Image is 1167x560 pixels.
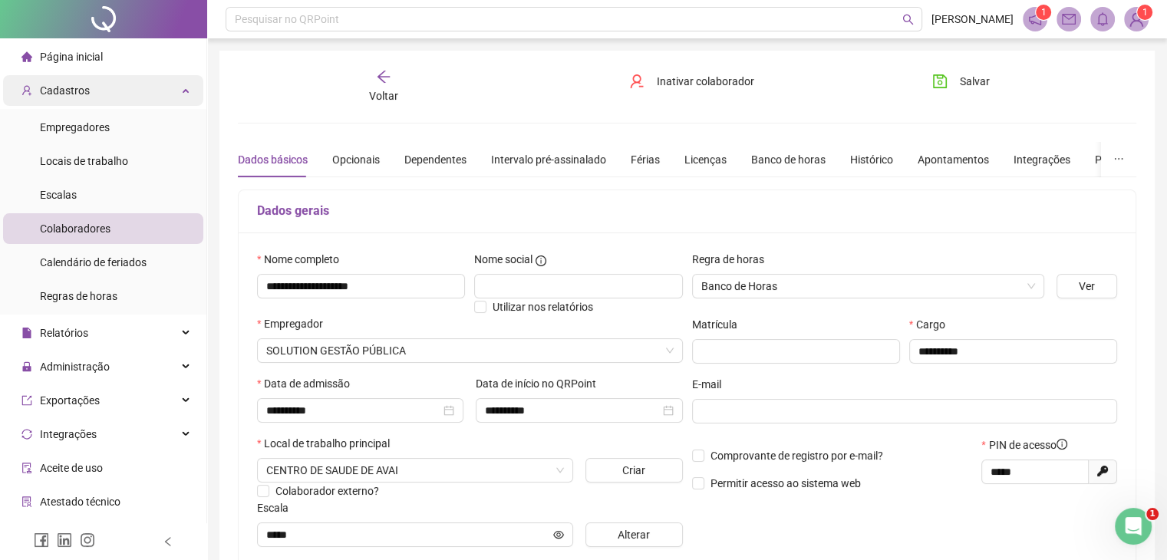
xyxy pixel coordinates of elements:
[1057,439,1067,450] span: info-circle
[40,121,110,133] span: Empregadores
[918,151,989,168] div: Apontamentos
[932,74,948,89] span: save
[40,256,147,268] span: Calendário de feriados
[257,251,349,268] label: Nome completo
[40,51,103,63] span: Página inicial
[40,361,110,373] span: Administração
[1137,5,1152,20] sup: Atualize o seu contato no menu Meus Dados
[40,462,103,474] span: Aceite de uso
[1028,12,1042,26] span: notification
[1079,278,1095,295] span: Ver
[57,532,72,548] span: linkedin
[657,73,754,90] span: Inativar colaborador
[989,436,1067,453] span: PIN de acesso
[163,536,173,547] span: left
[692,251,774,268] label: Regra de horas
[553,529,564,540] span: eye
[1096,12,1109,26] span: bell
[618,69,766,94] button: Inativar colaborador
[1146,508,1159,520] span: 1
[701,275,1035,298] span: Banco de Horas
[21,463,32,473] span: audit
[238,151,308,168] div: Dados básicos
[40,394,100,407] span: Exportações
[1125,8,1148,31] img: 86455
[618,526,650,543] span: Alterar
[909,316,955,333] label: Cargo
[257,499,298,516] label: Escala
[404,151,466,168] div: Dependentes
[257,375,360,392] label: Data de admissão
[376,69,391,84] span: arrow-left
[40,428,97,440] span: Integrações
[21,85,32,96] span: user-add
[1115,508,1152,545] iframe: Intercom live chat
[491,151,606,168] div: Intervalo pré-assinalado
[1057,274,1117,298] button: Ver
[1041,7,1047,18] span: 1
[476,375,606,392] label: Data de início no QRPoint
[369,90,398,102] span: Voltar
[257,315,333,332] label: Empregador
[692,376,731,393] label: E-mail
[257,202,1117,220] h5: Dados gerais
[902,14,914,25] span: search
[751,151,826,168] div: Banco de horas
[34,532,49,548] span: facebook
[921,69,1001,94] button: Salvar
[80,532,95,548] span: instagram
[710,477,861,489] span: Permitir acesso ao sistema web
[931,11,1014,28] span: [PERSON_NAME]
[629,74,644,89] span: user-delete
[40,496,120,508] span: Atestado técnico
[40,222,110,235] span: Colaboradores
[1014,151,1070,168] div: Integrações
[40,327,88,339] span: Relatórios
[1101,142,1136,177] button: ellipsis
[266,339,674,362] span: SOLUTION GESTÃO PÚBLICA
[21,51,32,62] span: home
[960,73,990,90] span: Salvar
[257,435,400,452] label: Local de trabalho principal
[585,458,683,483] button: Criar
[692,316,747,333] label: Matrícula
[21,395,32,406] span: export
[40,155,128,167] span: Locais de trabalho
[1036,5,1051,20] sup: 1
[21,328,32,338] span: file
[631,151,660,168] div: Férias
[1062,12,1076,26] span: mail
[1113,153,1124,164] span: ellipsis
[585,522,683,547] button: Alterar
[21,429,32,440] span: sync
[40,290,117,302] span: Regras de horas
[1095,151,1155,168] div: Preferências
[332,151,380,168] div: Opcionais
[266,459,564,482] span: RUA CORONEL JUVENCIO SILVA,362
[622,462,645,479] span: Criar
[21,496,32,507] span: solution
[493,301,593,313] span: Utilizar nos relatórios
[536,255,546,266] span: info-circle
[21,361,32,372] span: lock
[40,189,77,201] span: Escalas
[684,151,727,168] div: Licenças
[275,485,379,497] span: Colaborador externo?
[40,84,90,97] span: Cadastros
[1142,7,1148,18] span: 1
[850,151,893,168] div: Histórico
[710,450,883,462] span: Comprovante de registro por e-mail?
[474,251,532,268] span: Nome social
